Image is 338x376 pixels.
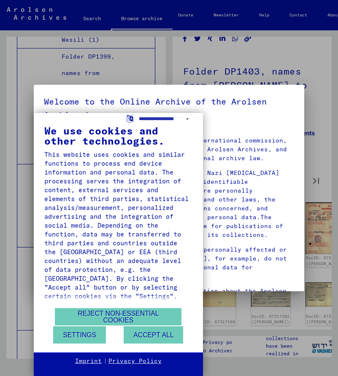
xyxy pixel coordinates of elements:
a: Privacy Policy [108,357,162,365]
button: Settings [53,326,106,344]
button: Reject non-essential cookies [55,308,181,325]
button: Accept all [124,326,183,344]
a: Imprint [75,357,102,365]
div: This website uses cookies and similar functions to process end device information and personal da... [44,150,192,345]
div: We use cookies and other technologies. [44,126,192,146]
